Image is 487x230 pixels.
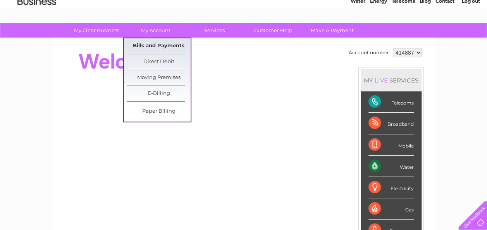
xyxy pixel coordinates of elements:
div: Electricity [368,177,414,198]
div: Telecoms [368,91,414,113]
a: Contact [435,33,454,39]
div: Water [368,156,414,177]
a: Energy [370,33,387,39]
a: 0333 014 3131 [341,4,394,14]
a: Telecoms [392,33,415,39]
div: MY SERVICES [361,69,422,91]
a: My Clear Business [65,23,129,38]
a: Blog [420,33,431,39]
a: Services [182,23,246,38]
a: Direct Debit [127,54,191,70]
a: Bills and Payments [127,38,191,54]
a: Log out [461,33,480,39]
a: Moving Premises [127,70,191,86]
div: Mobile [368,134,414,156]
div: Gas [368,198,414,220]
img: logo.png [17,20,57,44]
a: My Account [124,23,188,38]
div: Clear Business is a trading name of Verastar Limited (registered in [GEOGRAPHIC_DATA] No. 3667643... [61,4,427,38]
div: LIVE [373,77,389,84]
a: E-Billing [127,86,191,101]
a: Make A Payment [300,23,364,38]
a: Paper Billing [127,104,191,119]
td: Account number [347,46,391,59]
a: Water [351,33,365,39]
a: Customer Help [241,23,305,38]
div: Broadband [368,113,414,134]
